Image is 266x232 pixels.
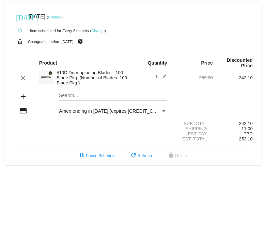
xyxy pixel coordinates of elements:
[244,131,253,136] span: TBD
[19,74,27,82] mat-icon: clear
[59,108,181,114] span: Amex ending in [DATE] (expires [CREDIT_CARD_DATA])
[239,136,253,141] span: 253.10
[173,136,213,141] div: Est. Total
[161,150,192,162] button: Delete
[59,93,167,98] input: Search...
[155,74,167,79] span: 1
[213,75,253,80] div: 242.10
[91,29,105,33] a: Change
[16,37,24,46] mat-icon: lock_open
[76,37,84,46] mat-icon: live_help
[227,57,253,68] strong: Discounted Price
[53,70,133,85] div: #10D Dermaplaning Blades - 100 Blade Pkg. (Number of Blades: 100 Blade Pkg.)
[13,29,89,33] small: 1 item scheduled for Every 2 months
[78,152,86,160] mat-icon: pause
[39,60,57,66] strong: Product
[59,108,167,114] mat-select: Payment Method
[213,121,253,126] div: 242.10
[241,126,253,131] span: 11.00
[124,150,157,162] button: Refresh
[48,15,61,19] a: Change
[129,152,138,160] mat-icon: refresh
[201,60,213,66] strong: Price
[39,70,53,84] img: Cart-Images-32.png
[16,27,24,35] mat-icon: autorenew
[167,152,175,160] mat-icon: delete
[90,29,106,33] small: ( )
[159,74,167,82] mat-icon: edit
[47,15,63,19] small: ( )
[19,92,27,100] mat-icon: add
[78,153,115,158] span: Pause Schedule
[173,126,213,131] div: Shipping
[173,121,213,126] div: Subtotal
[19,107,27,115] mat-icon: credit_card
[129,153,152,158] span: Refresh
[173,75,213,80] div: 269.00
[173,131,213,136] div: Est. Tax
[72,150,121,162] button: Pause Schedule
[28,40,74,44] small: Changeable before [DATE]
[16,13,24,21] mat-icon: [DATE]
[167,153,187,158] span: Delete
[148,60,167,66] strong: Quantity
